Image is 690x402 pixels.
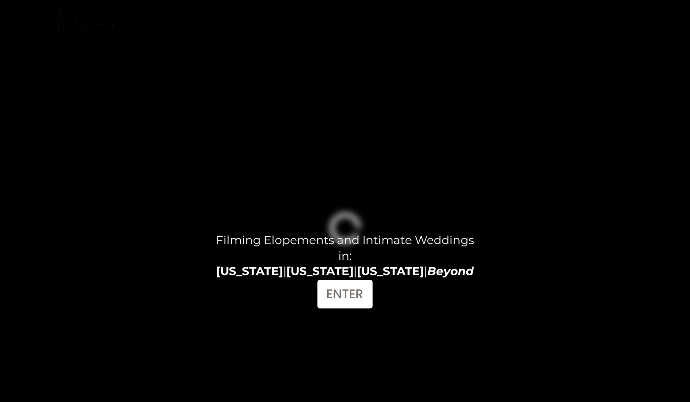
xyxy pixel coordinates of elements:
strong: [US_STATE] [216,264,283,278]
a: HOME [427,6,457,19]
img: Alex Kennedy Films [28,6,120,43]
a: INVESTMENT [595,6,662,19]
em: Beyond [427,264,474,278]
a: Alex Kennedy Films [28,6,120,21]
strong: [US_STATE] [286,264,354,278]
h4: Filming Elopements and Intimate Weddings in: | | | [214,232,476,279]
a: EXPERIENCE [472,6,536,19]
a: FILMS [551,6,581,19]
strong: [US_STATE] [357,264,424,278]
a: ENTER [317,280,373,308]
